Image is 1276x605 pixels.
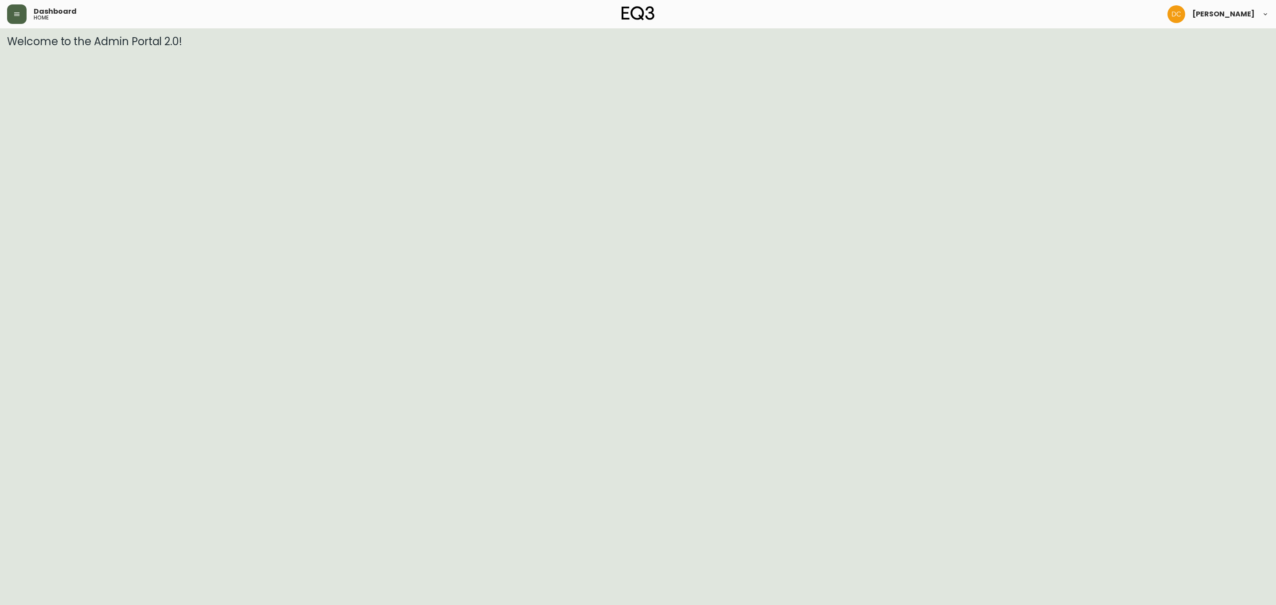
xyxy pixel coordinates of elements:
[7,35,1269,48] h3: Welcome to the Admin Portal 2.0!
[1192,11,1255,18] span: [PERSON_NAME]
[622,6,654,20] img: logo
[1167,5,1185,23] img: 7eb451d6983258353faa3212700b340b
[34,8,77,15] span: Dashboard
[34,15,49,20] h5: home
